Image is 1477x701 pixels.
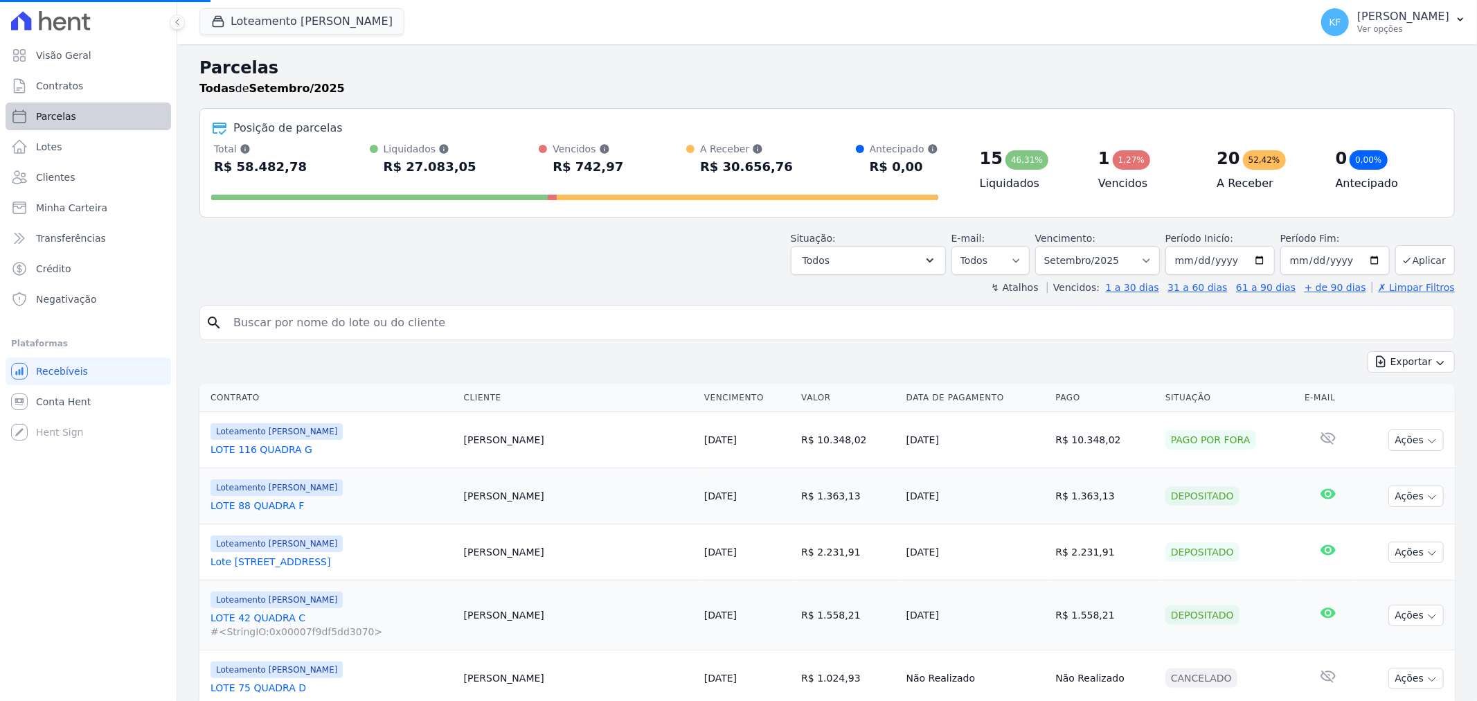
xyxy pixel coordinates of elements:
a: 31 a 60 dias [1167,282,1227,293]
span: Conta Hent [36,395,91,409]
button: Aplicar [1395,245,1455,275]
span: Contratos [36,79,83,93]
h4: Liquidados [980,175,1076,192]
td: [DATE] [901,580,1050,650]
th: Contrato [199,384,458,412]
td: R$ 1.558,21 [796,580,900,650]
div: Pago por fora [1165,430,1256,450]
span: Loteamento [PERSON_NAME] [211,535,343,552]
h4: A Receber [1217,175,1313,192]
td: R$ 2.231,91 [1050,524,1160,580]
a: Transferências [6,224,171,252]
a: Visão Geral [6,42,171,69]
button: KF [PERSON_NAME] Ver opções [1310,3,1477,42]
div: R$ 0,00 [870,156,938,178]
a: Negativação [6,285,171,313]
a: [DATE] [704,673,737,684]
button: Todos [791,246,946,275]
strong: Todas [199,82,235,95]
a: [DATE] [704,610,737,621]
a: Parcelas [6,103,171,130]
a: Lotes [6,133,171,161]
td: [PERSON_NAME] [458,524,699,580]
td: [PERSON_NAME] [458,580,699,650]
label: Período Fim: [1280,231,1390,246]
td: R$ 1.558,21 [1050,580,1160,650]
div: 1,27% [1113,150,1150,170]
span: KF [1329,17,1341,27]
label: Vencidos: [1047,282,1100,293]
button: Ações [1388,486,1444,507]
th: E-mail [1299,384,1357,412]
h4: Vencidos [1098,175,1194,192]
a: Contratos [6,72,171,100]
td: [DATE] [901,524,1050,580]
a: Crédito [6,255,171,283]
label: Vencimento: [1035,233,1095,244]
div: 46,31% [1005,150,1048,170]
span: Loteamento [PERSON_NAME] [211,592,343,608]
button: Loteamento [PERSON_NAME] [199,8,404,35]
span: Parcelas [36,109,76,123]
th: Data de Pagamento [901,384,1050,412]
label: Período Inicío: [1165,233,1233,244]
a: [DATE] [704,547,737,558]
div: R$ 30.656,76 [700,156,793,178]
td: R$ 10.348,02 [796,412,900,468]
a: Clientes [6,163,171,191]
label: E-mail: [951,233,985,244]
div: R$ 742,97 [553,156,623,178]
div: R$ 27.083,05 [384,156,476,178]
span: Todos [803,252,830,269]
label: Situação: [791,233,836,244]
a: LOTE 42 QUADRA C#<StringIO:0x00007f9df5dd3070> [211,611,453,639]
span: Loteamento [PERSON_NAME] [211,662,343,678]
button: Ações [1388,605,1444,626]
a: Recebíveis [6,357,171,385]
div: Vencidos [553,142,623,156]
a: ✗ Limpar Filtros [1372,282,1455,293]
a: + de 90 dias [1305,282,1366,293]
td: [PERSON_NAME] [458,468,699,524]
div: Total [214,142,307,156]
span: Minha Carteira [36,201,107,215]
span: Negativação [36,292,97,306]
a: [DATE] [704,490,737,502]
th: Pago [1050,384,1160,412]
div: 20 [1217,148,1239,170]
div: Depositado [1165,486,1239,506]
td: R$ 2.231,91 [796,524,900,580]
div: Liquidados [384,142,476,156]
td: [DATE] [901,412,1050,468]
span: Lotes [36,140,62,154]
div: 0,00% [1350,150,1387,170]
span: Crédito [36,262,71,276]
div: Cancelado [1165,668,1237,688]
td: R$ 1.363,13 [1050,468,1160,524]
h2: Parcelas [199,55,1455,80]
div: 52,42% [1243,150,1286,170]
button: Ações [1388,542,1444,563]
a: 1 a 30 dias [1106,282,1159,293]
a: LOTE 75 QUADRA D [211,681,453,695]
span: Recebíveis [36,364,88,378]
h4: Antecipado [1336,175,1432,192]
span: Loteamento [PERSON_NAME] [211,479,343,496]
td: R$ 1.363,13 [796,468,900,524]
div: 15 [980,148,1003,170]
input: Buscar por nome do lote ou do cliente [225,309,1449,337]
td: [DATE] [901,468,1050,524]
div: 1 [1098,148,1110,170]
div: 0 [1336,148,1348,170]
span: #<StringIO:0x00007f9df5dd3070> [211,625,453,639]
button: Exportar [1368,351,1455,373]
th: Situação [1160,384,1299,412]
div: Depositado [1165,542,1239,562]
div: Depositado [1165,605,1239,625]
span: Clientes [36,170,75,184]
div: Plataformas [11,335,165,352]
a: Lote [STREET_ADDRESS] [211,555,453,569]
div: A Receber [700,142,793,156]
a: LOTE 88 QUADRA F [211,499,453,513]
p: Ver opções [1357,24,1449,35]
